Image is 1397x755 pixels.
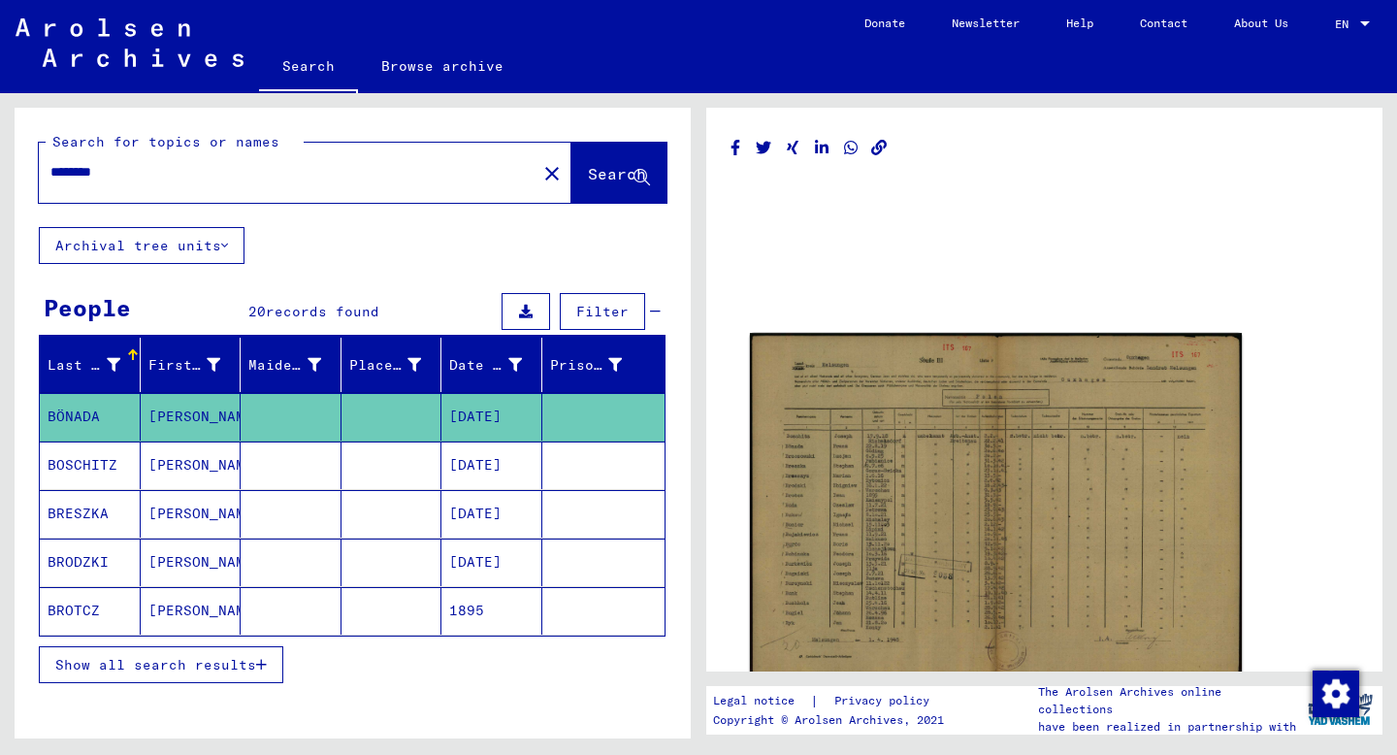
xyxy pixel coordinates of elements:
[141,539,242,586] mat-cell: [PERSON_NAME]
[441,338,542,392] mat-header-cell: Date of Birth
[40,442,141,489] mat-cell: BOSCHITZ
[1038,683,1298,718] p: The Arolsen Archives online collections
[571,143,666,203] button: Search
[248,303,266,320] span: 20
[750,333,1242,676] img: 001.jpg
[248,355,321,376] div: Maiden Name
[349,349,446,380] div: Place of Birth
[141,442,242,489] mat-cell: [PERSON_NAME]
[449,349,546,380] div: Date of Birth
[560,293,645,330] button: Filter
[141,587,242,635] mat-cell: [PERSON_NAME]
[449,355,522,376] div: Date of Birth
[48,355,120,376] div: Last Name
[39,646,283,683] button: Show all search results
[441,587,542,635] mat-cell: 1895
[869,136,890,160] button: Copy link
[40,393,141,441] mat-cell: BÖNADA
[248,349,345,380] div: Maiden Name
[540,162,564,185] mat-icon: close
[441,442,542,489] mat-cell: [DATE]
[713,711,953,729] p: Copyright © Arolsen Archives, 2021
[713,691,953,711] div: |
[1335,17,1356,31] span: EN
[349,355,422,376] div: Place of Birth
[812,136,832,160] button: Share on LinkedIn
[1312,670,1358,716] div: Change consent
[533,153,571,192] button: Clear
[259,43,358,93] a: Search
[1313,671,1359,717] img: Change consent
[141,393,242,441] mat-cell: [PERSON_NAME]
[148,355,221,376] div: First Name
[441,490,542,538] mat-cell: [DATE]
[40,587,141,635] mat-cell: BROTCZ
[1038,718,1298,736] p: have been realized in partnership with
[550,355,623,376] div: Prisoner #
[44,290,131,325] div: People
[148,349,245,380] div: First Name
[576,303,629,320] span: Filter
[726,136,746,160] button: Share on Facebook
[141,338,242,392] mat-header-cell: First Name
[52,133,279,150] mat-label: Search for topics or names
[40,539,141,586] mat-cell: BRODZKI
[713,691,810,711] a: Legal notice
[1304,685,1377,734] img: yv_logo.png
[40,490,141,538] mat-cell: BRESZKA
[16,18,244,67] img: Arolsen_neg.svg
[441,539,542,586] mat-cell: [DATE]
[754,136,774,160] button: Share on Twitter
[266,303,379,320] span: records found
[542,338,666,392] mat-header-cell: Prisoner #
[819,691,953,711] a: Privacy policy
[841,136,861,160] button: Share on WhatsApp
[783,136,803,160] button: Share on Xing
[39,227,244,264] button: Archival tree units
[40,338,141,392] mat-header-cell: Last Name
[588,164,646,183] span: Search
[48,349,145,380] div: Last Name
[241,338,341,392] mat-header-cell: Maiden Name
[55,656,256,673] span: Show all search results
[341,338,442,392] mat-header-cell: Place of Birth
[141,490,242,538] mat-cell: [PERSON_NAME]
[441,393,542,441] mat-cell: [DATE]
[550,349,647,380] div: Prisoner #
[358,43,527,89] a: Browse archive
